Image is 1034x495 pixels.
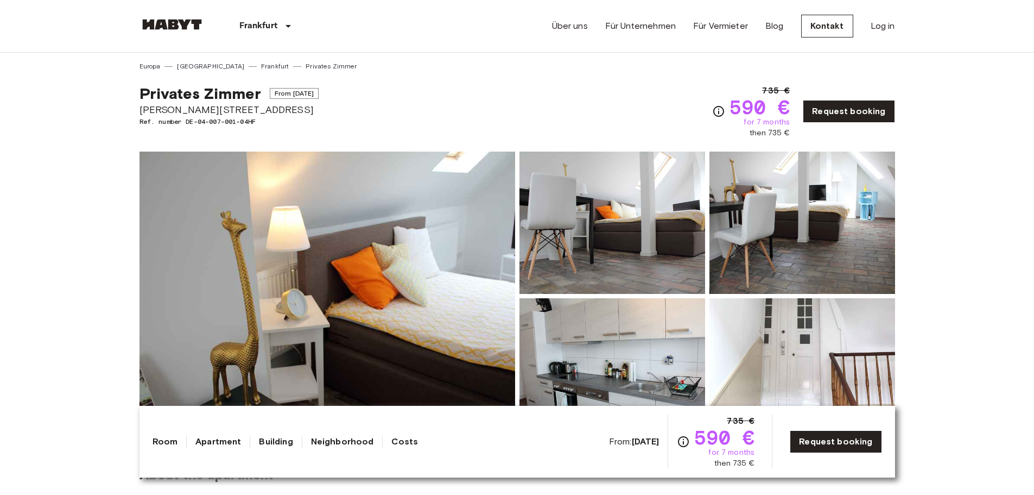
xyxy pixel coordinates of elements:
a: Frankfurt [261,61,289,71]
span: 735 € [762,84,790,97]
a: Request booking [803,100,895,123]
svg: Check cost overview for full price breakdown. Please note that discounts apply to new joiners onl... [712,105,725,118]
a: Costs [391,435,418,448]
a: Kontakt [801,15,853,37]
a: Privates Zimmer [306,61,357,71]
img: Picture of unit DE-04-007-001-04HF [519,298,705,441]
a: Apartment [195,435,241,448]
img: Picture of unit DE-04-007-001-04HF [709,152,895,294]
span: for 7 months [708,447,754,458]
a: Für Unternehmen [605,20,676,33]
span: then 735 € [750,128,790,139]
span: Privates Zimmer [139,84,261,103]
span: [PERSON_NAME][STREET_ADDRESS] [139,103,319,117]
a: Für Vermieter [693,20,748,33]
img: Marketing picture of unit DE-04-007-001-04HF [139,152,515,441]
b: [DATE] [632,436,659,447]
a: Neighborhood [311,435,374,448]
svg: Check cost overview for full price breakdown. Please note that discounts apply to new joiners onl... [677,435,690,448]
a: [GEOGRAPHIC_DATA] [177,61,244,71]
a: Blog [765,20,784,33]
a: Room [153,435,178,448]
span: for 7 months [744,117,790,128]
span: 735 € [727,415,754,428]
img: Picture of unit DE-04-007-001-04HF [519,152,705,294]
span: Ref. number DE-04-007-001-04HF [139,117,319,127]
span: 590 € [694,428,754,447]
span: From: [609,436,659,448]
span: 590 € [729,97,790,117]
a: Building [259,435,293,448]
a: Request booking [790,430,881,453]
a: Über uns [552,20,588,33]
span: From [DATE] [270,88,319,99]
a: Europa [139,61,161,71]
img: Picture of unit DE-04-007-001-04HF [709,298,895,441]
a: Log in [871,20,895,33]
p: Frankfurt [239,20,277,33]
img: Habyt [139,19,205,30]
span: then 735 € [714,458,755,469]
